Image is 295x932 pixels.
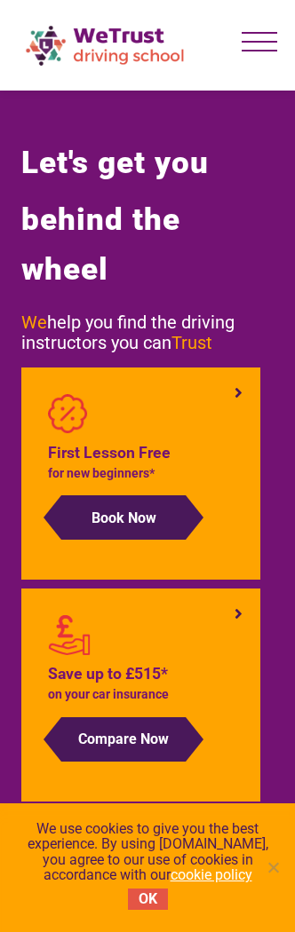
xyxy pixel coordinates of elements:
[128,889,168,910] button: OK
[48,394,88,434] img: badge-percent-light.png
[48,466,155,480] span: for new beginners*
[21,312,47,333] span: We
[18,18,195,73] img: wetrust-ds-logo.png
[61,717,186,762] button: Compare Now
[48,615,91,655] img: red-personal-loans2.png
[48,615,234,761] a: Save up to £515* on your car insurance Compare Now
[264,858,282,876] span: No
[171,332,212,353] span: Trust
[18,821,277,883] span: We use cookies to give you the best experience. By using [DOMAIN_NAME], you agree to our use of c...
[171,866,252,883] a: cookie policy
[48,662,234,686] h4: Save up to £515*
[21,249,108,291] span: wheel
[21,312,235,353] span: help you find the driving instructors you can
[48,687,169,701] span: on your car insurance
[48,441,234,465] h4: First Lesson Free
[61,495,186,540] button: Book Now
[48,394,234,540] a: First Lesson Free for new beginners* Book Now
[21,135,290,291] span: Let's get you behind the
